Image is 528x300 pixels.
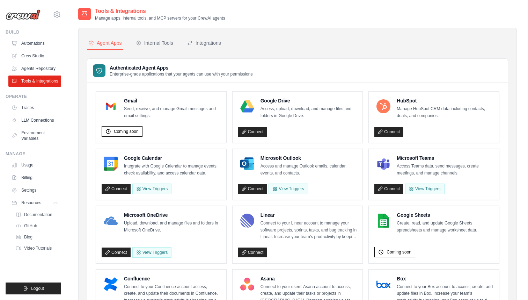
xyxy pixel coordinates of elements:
h2: Tools & Integrations [95,7,225,15]
img: Asana Logo [240,277,254,291]
a: Video Tutorials [13,243,61,253]
a: Connect [238,127,267,137]
h4: Asana [261,275,357,282]
button: Internal Tools [134,37,175,50]
img: Gmail Logo [104,99,118,113]
a: Connect [374,127,403,137]
button: Logout [6,283,61,294]
a: Connect [102,248,131,257]
p: Access, upload, download, and manage files and folders in Google Drive. [261,106,357,119]
img: Confluence Logo [104,277,118,291]
h3: Authenticated Agent Apps [110,64,253,71]
img: Logo [6,9,41,20]
img: Microsoft Teams Logo [376,157,390,171]
a: Traces [8,102,61,113]
a: Connect [238,184,267,194]
h4: Microsoft Outlook [261,155,357,162]
a: Connect [102,184,131,194]
img: Box Logo [376,277,390,291]
button: Agent Apps [87,37,123,50]
p: Upload, download, and manage files and folders in Microsoft OneDrive. [124,220,221,234]
a: Settings [8,185,61,196]
div: Internal Tools [136,40,173,47]
img: Linear Logo [240,214,254,228]
p: Access and manage Outlook emails, calendar events, and contacts. [261,163,357,177]
a: Blog [13,232,61,242]
span: Video Tutorials [24,245,52,251]
h4: HubSpot [397,97,493,104]
a: Tools & Integrations [8,76,61,87]
img: Microsoft OneDrive Logo [104,214,118,228]
div: Manage [6,151,61,157]
button: Integrations [186,37,222,50]
h4: Google Drive [261,97,357,104]
img: Google Drive Logo [240,99,254,113]
h4: Microsoft Teams [397,155,493,162]
span: Logout [31,286,44,291]
span: Blog [24,234,32,240]
span: Documentation [24,212,52,217]
h4: Confluence [124,275,221,282]
img: Google Sheets Logo [376,214,390,228]
a: Connect [238,248,267,257]
h4: Gmail [124,97,221,104]
: View Triggers [132,247,171,258]
div: Operate [6,94,61,99]
span: GitHub [24,223,37,229]
button: View Triggers [132,184,171,194]
h4: Google Sheets [397,212,493,219]
h4: Linear [261,212,357,219]
: View Triggers [405,184,444,194]
p: Manage HubSpot CRM data including contacts, deals, and companies. [397,106,493,119]
a: Crew Studio [8,50,61,62]
span: Coming soon [114,129,139,134]
p: Access Teams data, send messages, create meetings, and manage channels. [397,163,493,177]
a: Automations [8,38,61,49]
p: Create, read, and update Google Sheets spreadsheets and manage worksheet data. [397,220,493,234]
p: Manage apps, internal tools, and MCP servers for your CrewAI agents [95,15,225,21]
a: Environment Variables [8,127,61,144]
a: Billing [8,172,61,183]
a: Connect [374,184,403,194]
button: Resources [8,197,61,208]
img: Google Calendar Logo [104,157,118,171]
img: HubSpot Logo [376,99,390,113]
p: Send, receive, and manage Gmail messages and email settings. [124,106,221,119]
div: Integrations [187,40,221,47]
h4: Google Calendar [124,155,221,162]
a: Usage [8,159,61,171]
div: Agent Apps [88,40,122,47]
: View Triggers [269,184,308,194]
h4: Box [397,275,493,282]
a: Agents Repository [8,63,61,74]
span: Coming soon [387,249,411,255]
p: Enterprise-grade applications that your agents can use with your permissions [110,71,253,77]
h4: Microsoft OneDrive [124,212,221,219]
a: GitHub [13,221,61,231]
a: LLM Connections [8,115,61,126]
span: Resources [21,200,41,206]
p: Integrate with Google Calendar to manage events, check availability, and access calendar data. [124,163,221,177]
div: Build [6,29,61,35]
p: Connect to your Linear account to manage your software projects, sprints, tasks, and bug tracking... [261,220,357,241]
a: Documentation [13,210,61,220]
img: Microsoft Outlook Logo [240,157,254,171]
